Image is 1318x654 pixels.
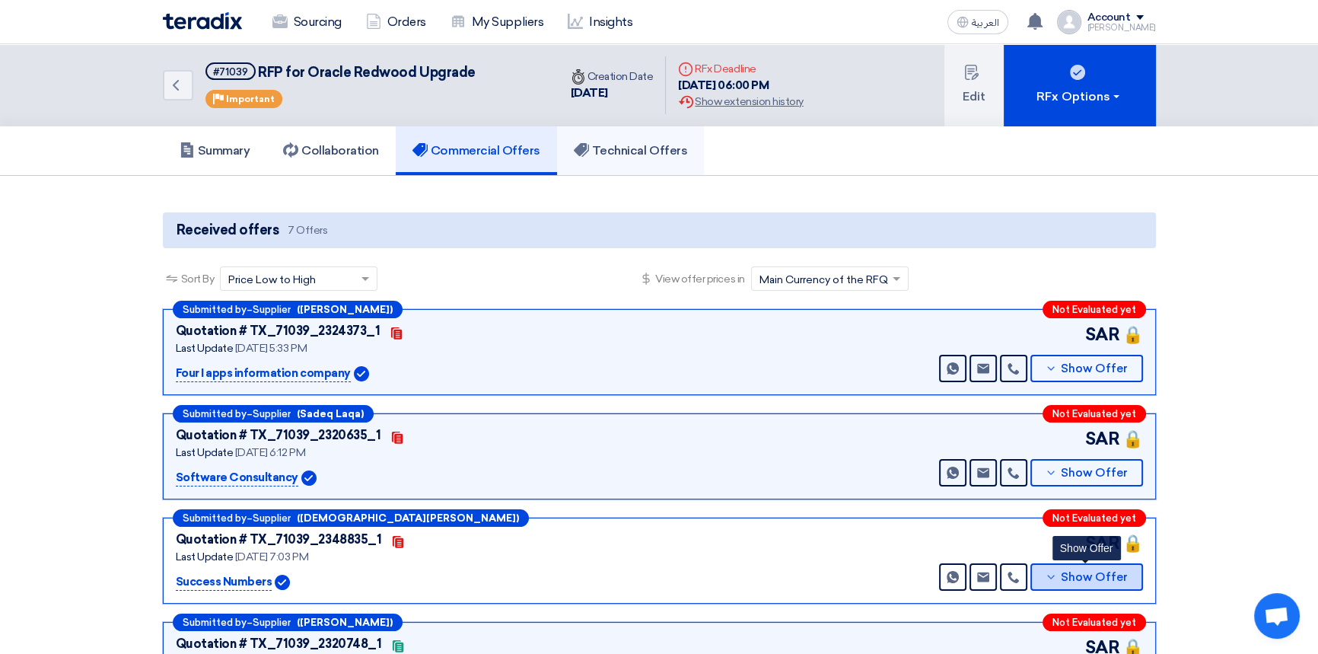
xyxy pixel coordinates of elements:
[556,5,645,39] a: Insights
[258,64,476,81] span: RFP for Oracle Redwood Upgrade
[678,61,803,77] div: RFx Deadline
[1052,617,1136,627] span: Not Evaluated yet
[253,513,291,523] span: Supplier
[1052,409,1136,419] span: Not Evaluated yet
[266,126,396,175] a: Collaboration
[972,18,999,28] span: العربية
[176,573,272,592] p: Success Numbers
[678,77,803,94] div: [DATE] 06:00 PM
[253,305,291,314] span: Supplier
[183,513,247,523] span: Submitted by
[1052,536,1121,560] div: Show Offer
[1087,24,1156,32] div: [PERSON_NAME]
[176,469,298,487] p: Software Consultancy
[1084,426,1119,451] span: SAR
[412,143,540,158] h5: Commercial Offers
[571,69,654,85] div: Creation Date
[176,426,381,445] div: Quotation # TX_71039_2320635_1
[655,271,744,287] span: View offer prices in
[1122,322,1143,347] span: 🔒
[1052,513,1136,523] span: Not Evaluated yet
[183,409,247,419] span: Submitted by
[205,62,476,81] h5: RFP for Oracle Redwood Upgrade
[297,305,393,314] b: ([PERSON_NAME])
[253,617,291,627] span: Supplier
[181,271,215,287] span: Sort By
[176,531,382,549] div: Quotation # TX_71039_2348835_1
[574,143,687,158] h5: Technical Offers
[176,550,234,563] span: Last Update
[557,126,704,175] a: Technical Offers
[176,635,382,653] div: Quotation # TX_71039_2320748_1
[297,617,393,627] b: ([PERSON_NAME])
[354,366,369,381] img: Verified Account
[944,44,1004,126] button: Edit
[1122,531,1143,556] span: 🔒
[1052,305,1136,314] span: Not Evaluated yet
[1030,355,1143,382] button: Show Offer
[235,446,305,459] span: [DATE] 6:12 PM
[176,365,351,383] p: Four I apps information company
[183,305,247,314] span: Submitted by
[396,126,557,175] a: Commercial Offers
[283,143,379,158] h5: Collaboration
[235,342,307,355] span: [DATE] 5:33 PM
[947,10,1008,34] button: العربية
[1084,322,1119,347] span: SAR
[173,509,529,527] div: –
[1122,426,1143,451] span: 🔒
[1087,11,1131,24] div: Account
[213,67,248,77] div: #71039
[275,575,290,590] img: Verified Account
[176,446,234,459] span: Last Update
[297,409,364,419] b: (Sadeq Laqa)
[173,614,403,631] div: –
[173,405,374,423] div: –
[235,550,308,563] span: [DATE] 7:03 PM
[354,5,438,39] a: Orders
[173,301,403,318] div: –
[288,223,327,238] span: 7 Offers
[1084,531,1119,556] span: SAR
[163,12,242,30] img: Teradix logo
[180,143,250,158] h5: Summary
[571,85,654,102] div: [DATE]
[183,617,247,627] span: Submitted by
[297,513,519,523] b: ([DEMOGRAPHIC_DATA][PERSON_NAME])
[1030,459,1143,487] button: Show Offer
[678,94,803,110] div: Show extension history
[1061,363,1128,375] span: Show Offer
[1254,593,1300,639] a: Open chat
[177,220,279,241] span: Received offers
[163,126,267,175] a: Summary
[438,5,556,39] a: My Suppliers
[1061,572,1128,583] span: Show Offer
[301,471,317,486] img: Verified Account
[176,322,380,340] div: Quotation # TX_71039_2324373_1
[1061,467,1128,479] span: Show Offer
[226,94,275,104] span: Important
[1036,88,1122,106] div: RFx Options
[176,342,234,355] span: Last Update
[260,5,354,39] a: Sourcing
[1030,563,1143,591] button: Show Offer
[1057,10,1081,34] img: profile_test.png
[228,272,316,288] span: Price Low to High
[253,409,291,419] span: Supplier
[1004,44,1156,126] button: RFx Options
